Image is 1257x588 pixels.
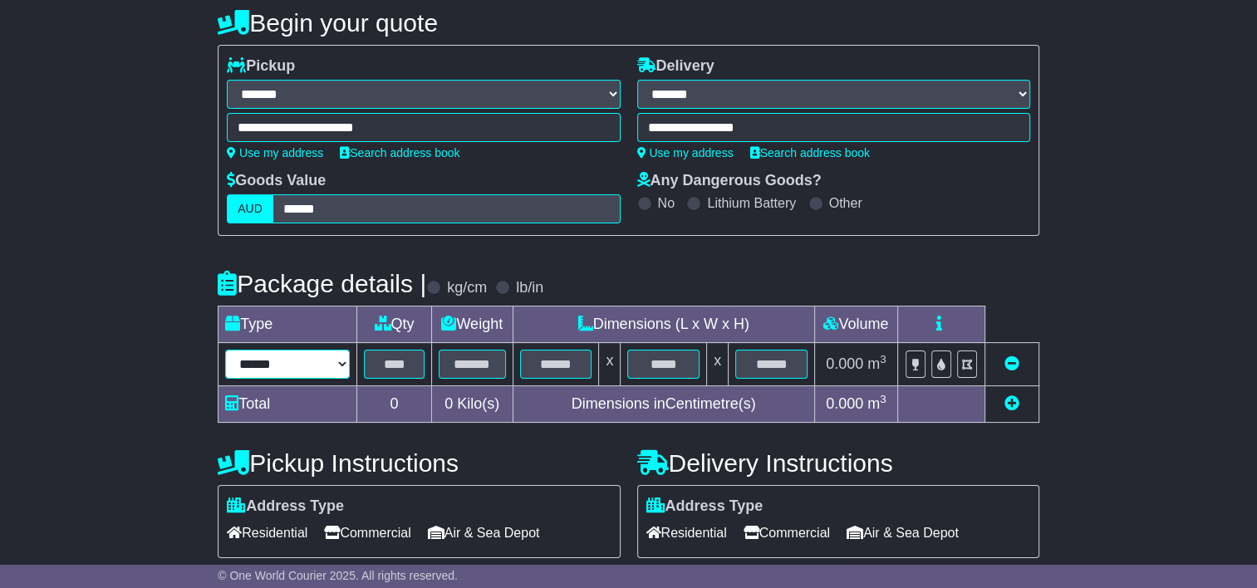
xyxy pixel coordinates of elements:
a: Remove this item [1004,355,1019,372]
td: Dimensions in Centimetre(s) [513,386,814,423]
label: Other [829,195,862,211]
a: Search address book [340,146,459,159]
td: Dimensions (L x W x H) [513,306,814,343]
span: 0.000 [826,355,863,372]
span: 0.000 [826,395,863,412]
td: Total [219,386,357,423]
span: Air & Sea Depot [428,520,540,546]
label: No [658,195,675,211]
span: © One World Courier 2025. All rights reserved. [218,569,458,582]
a: Use my address [637,146,734,159]
span: Residential [646,520,727,546]
label: Any Dangerous Goods? [637,172,822,190]
sup: 3 [880,353,886,365]
a: Search address book [750,146,870,159]
a: Add new item [1004,395,1019,412]
span: Commercial [324,520,410,546]
h4: Pickup Instructions [218,449,620,477]
label: Pickup [227,57,295,76]
label: lb/in [516,279,543,297]
td: x [707,343,729,386]
td: x [599,343,621,386]
span: m [867,355,886,372]
td: Volume [814,306,897,343]
td: Qty [357,306,432,343]
span: Commercial [744,520,830,546]
label: AUD [227,194,273,223]
span: m [867,395,886,412]
label: Goods Value [227,172,326,190]
span: Residential [227,520,307,546]
td: Type [219,306,357,343]
h4: Package details | [218,270,426,297]
label: Address Type [227,497,344,516]
h4: Begin your quote [218,9,1039,37]
td: 0 [357,386,432,423]
label: kg/cm [447,279,487,297]
label: Address Type [646,497,764,516]
td: Weight [431,306,513,343]
td: Kilo(s) [431,386,513,423]
h4: Delivery Instructions [637,449,1039,477]
a: Use my address [227,146,323,159]
label: Delivery [637,57,714,76]
span: 0 [444,395,453,412]
label: Lithium Battery [707,195,796,211]
sup: 3 [880,393,886,405]
span: Air & Sea Depot [847,520,959,546]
